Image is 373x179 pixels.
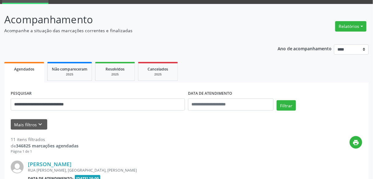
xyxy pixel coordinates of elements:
[148,67,168,72] span: Cancelados
[37,121,44,128] i: keyboard_arrow_down
[52,67,87,72] span: Não compareceram
[4,12,260,27] p: Acompanhamento
[11,119,47,130] button: Mais filtroskeyboard_arrow_down
[277,100,296,111] button: Filtrar
[28,161,71,167] a: [PERSON_NAME]
[11,149,79,154] div: Página 1 de 1
[188,89,232,98] label: DATA DE ATENDIMENTO
[353,139,360,146] i: print
[11,143,79,149] div: de
[143,72,173,77] div: 2025
[335,21,367,32] button: Relatórios
[14,67,34,72] span: Agendados
[350,136,362,149] button: print
[11,89,32,98] label: PESQUISAR
[100,72,130,77] div: 2025
[16,143,79,149] strong: 346825 marcações agendadas
[52,72,87,77] div: 2025
[28,168,270,173] div: RUA [PERSON_NAME], [GEOGRAPHIC_DATA], [PERSON_NAME]
[4,27,260,34] p: Acompanhe a situação das marcações correntes e finalizadas
[11,136,79,143] div: 11 itens filtrados
[106,67,125,72] span: Resolvidos
[278,44,332,52] p: Ano de acompanhamento
[11,161,24,173] img: img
